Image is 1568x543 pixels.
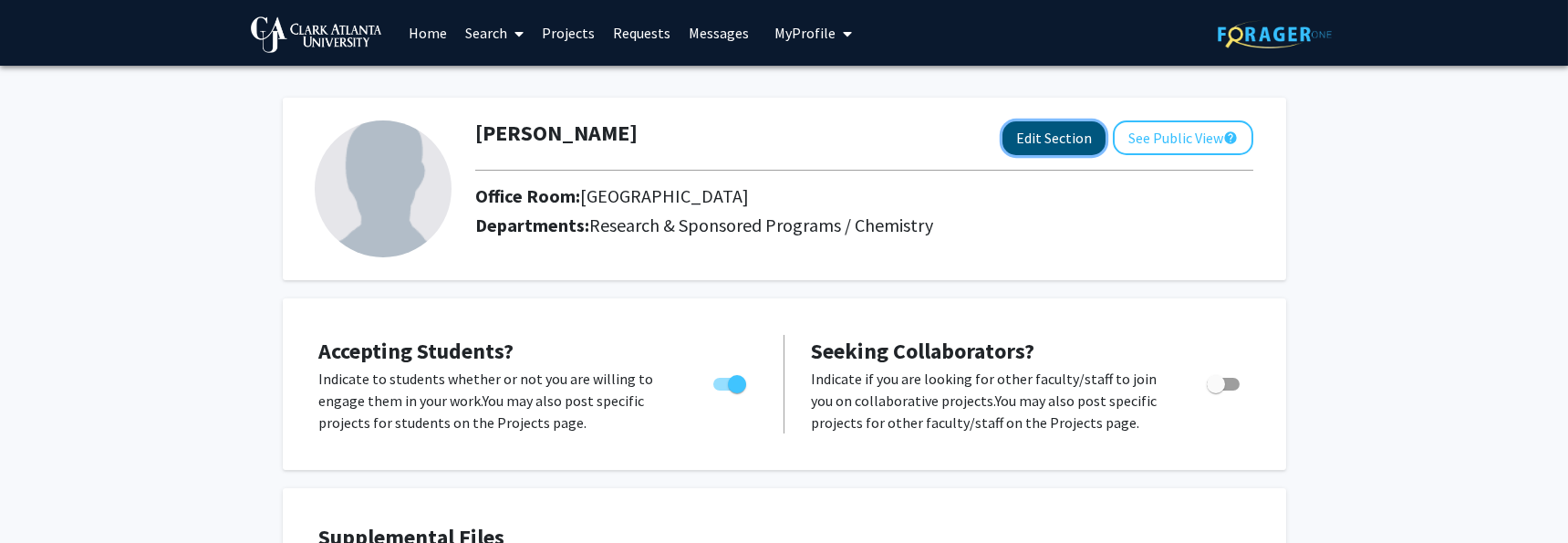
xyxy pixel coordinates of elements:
a: Requests [604,1,680,65]
p: Indicate if you are looking for other faculty/staff to join you on collaborative projects. You ma... [812,368,1172,433]
button: Edit Section [1002,121,1106,155]
span: My Profile [774,24,836,42]
h2: Departments: [462,214,1267,236]
img: Clark Atlanta University Logo [251,16,382,53]
span: [GEOGRAPHIC_DATA] [580,184,749,207]
a: Messages [680,1,758,65]
a: Home [400,1,456,65]
p: Indicate to students whether or not you are willing to engage them in your work. You may also pos... [319,368,679,433]
a: Projects [533,1,604,65]
span: Accepting Students? [319,337,514,365]
img: Profile Picture [315,120,452,257]
span: Research & Sponsored Programs / Chemistry [589,214,933,236]
div: Toggle [706,368,756,395]
img: ForagerOne Logo [1218,20,1332,48]
h2: Office Room: [475,185,749,207]
mat-icon: help [1223,127,1238,149]
span: Seeking Collaborators? [812,337,1035,365]
h1: [PERSON_NAME] [475,120,638,147]
div: Toggle [1199,368,1250,395]
a: Search [456,1,533,65]
iframe: Chat [14,461,78,529]
button: See Public View [1113,120,1253,155]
